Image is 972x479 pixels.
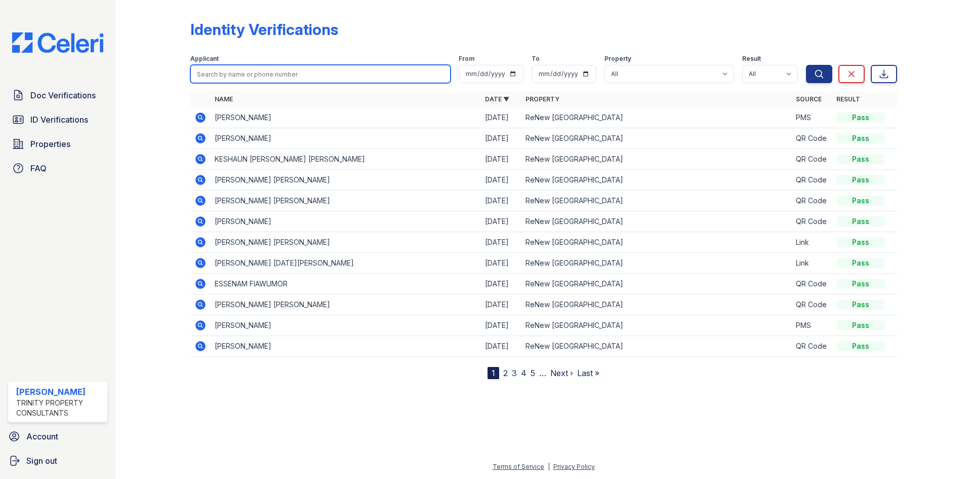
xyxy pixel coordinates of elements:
label: From [459,55,474,63]
td: QR Code [792,149,832,170]
td: QR Code [792,274,832,294]
a: Doc Verifications [8,85,107,105]
td: QR Code [792,128,832,149]
div: Pass [836,258,885,268]
div: Pass [836,320,885,330]
td: [PERSON_NAME] [211,128,481,149]
td: [PERSON_NAME] [211,336,481,357]
div: Trinity Property Consultants [16,398,103,418]
td: [DATE] [481,315,521,336]
td: ReNew [GEOGRAPHIC_DATA] [521,274,792,294]
a: Name [215,95,233,103]
td: ReNew [GEOGRAPHIC_DATA] [521,211,792,232]
a: 4 [521,368,526,378]
td: [DATE] [481,211,521,232]
div: Pass [836,216,885,227]
div: Pass [836,113,885,123]
div: Identity Verifications [190,20,338,39]
span: ID Verifications [30,114,88,126]
span: Account [26,430,58,443]
td: [PERSON_NAME] [211,315,481,336]
td: ReNew [GEOGRAPHIC_DATA] [521,191,792,211]
td: [PERSON_NAME] [PERSON_NAME] [211,294,481,315]
td: QR Code [792,170,832,191]
td: [PERSON_NAME] [PERSON_NAME] [211,170,481,191]
a: Sign out [4,451,111,471]
div: Pass [836,237,885,247]
div: Pass [836,196,885,206]
td: [DATE] [481,232,521,253]
td: [DATE] [481,107,521,128]
td: [DATE] [481,294,521,315]
div: Pass [836,300,885,310]
td: QR Code [792,336,832,357]
td: PMS [792,107,832,128]
div: Pass [836,175,885,185]
a: Next › [550,368,573,378]
label: Property [604,55,631,63]
td: [PERSON_NAME] [DATE][PERSON_NAME] [211,253,481,274]
div: | [548,463,550,470]
span: Properties [30,138,70,150]
a: Date ▼ [485,95,509,103]
td: ReNew [GEOGRAPHIC_DATA] [521,315,792,336]
td: ESSENAM FIAWUMOR [211,274,481,294]
td: [DATE] [481,149,521,170]
div: Pass [836,154,885,164]
td: [DATE] [481,170,521,191]
td: ReNew [GEOGRAPHIC_DATA] [521,128,792,149]
td: ReNew [GEOGRAPHIC_DATA] [521,294,792,315]
label: Applicant [190,55,219,63]
td: Link [792,232,832,253]
input: Search by name or phone number [190,65,451,83]
td: PMS [792,315,832,336]
td: ReNew [GEOGRAPHIC_DATA] [521,336,792,357]
span: … [539,367,546,379]
td: ReNew [GEOGRAPHIC_DATA] [521,149,792,170]
a: Properties [8,134,107,154]
td: [PERSON_NAME] [PERSON_NAME] [211,191,481,211]
img: CE_Logo_Blue-a8612792a0a2168367f1c8372b55b34899dd931a85d93a1a3d3e32e68fde9ad4.png [4,32,111,53]
td: [PERSON_NAME] [211,211,481,232]
td: [PERSON_NAME] [PERSON_NAME] [211,232,481,253]
a: FAQ [8,158,107,178]
td: KESHAUN [PERSON_NAME] [PERSON_NAME] [211,149,481,170]
td: ReNew [GEOGRAPHIC_DATA] [521,107,792,128]
label: Result [742,55,761,63]
td: [DATE] [481,253,521,274]
a: 3 [512,368,517,378]
td: Link [792,253,832,274]
a: Last » [577,368,599,378]
td: [DATE] [481,191,521,211]
a: Property [525,95,559,103]
a: Result [836,95,860,103]
a: Privacy Policy [553,463,595,470]
span: Doc Verifications [30,89,96,101]
td: ReNew [GEOGRAPHIC_DATA] [521,232,792,253]
span: FAQ [30,162,47,174]
a: 2 [503,368,508,378]
div: 1 [488,367,499,379]
a: 5 [531,368,535,378]
a: ID Verifications [8,109,107,130]
a: Account [4,426,111,447]
td: [DATE] [481,274,521,294]
td: [PERSON_NAME] [211,107,481,128]
td: QR Code [792,191,832,211]
div: [PERSON_NAME] [16,386,103,398]
span: Sign out [26,455,57,467]
a: Source [796,95,822,103]
div: Pass [836,341,885,351]
td: QR Code [792,294,832,315]
td: [DATE] [481,336,521,357]
a: Terms of Service [493,463,544,470]
td: [DATE] [481,128,521,149]
td: QR Code [792,211,832,232]
td: ReNew [GEOGRAPHIC_DATA] [521,170,792,191]
div: Pass [836,133,885,143]
div: Pass [836,279,885,289]
td: ReNew [GEOGRAPHIC_DATA] [521,253,792,274]
label: To [532,55,540,63]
